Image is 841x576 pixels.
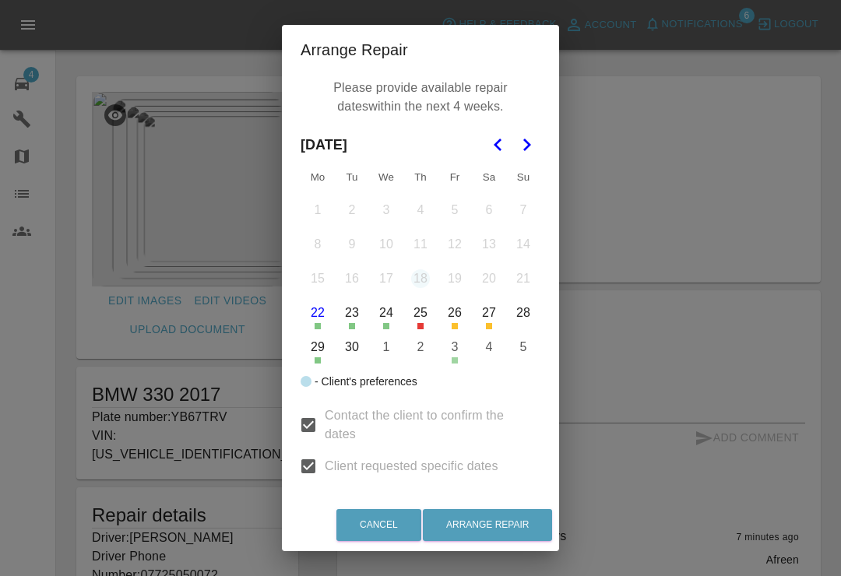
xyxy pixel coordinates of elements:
[301,262,334,295] button: Monday, September 15th, 2025
[336,331,368,364] button: Tuesday, September 30th, 2025
[370,297,403,329] button: Wednesday, September 24th, 2025
[336,297,368,329] button: Tuesday, September 23rd, 2025
[507,262,540,295] button: Sunday, September 21st, 2025
[506,162,540,193] th: Sunday
[438,331,471,364] button: Friday, October 3rd, 2025
[438,262,471,295] button: Friday, September 19th, 2025
[404,331,437,364] button: Thursday, October 2nd, 2025
[301,297,334,329] button: Today, Monday, September 22nd, 2025
[473,297,505,329] button: Saturday, September 27th, 2025
[438,162,472,193] th: Friday
[473,262,505,295] button: Saturday, September 20th, 2025
[507,331,540,364] button: Sunday, October 5th, 2025
[301,162,335,193] th: Monday
[370,262,403,295] button: Wednesday, September 17th, 2025
[438,297,471,329] button: Friday, September 26th, 2025
[473,194,505,227] button: Saturday, September 6th, 2025
[336,509,421,541] button: Cancel
[473,331,505,364] button: Saturday, October 4th, 2025
[301,128,347,162] span: [DATE]
[370,228,403,261] button: Wednesday, September 10th, 2025
[423,509,552,541] button: Arrange Repair
[301,194,334,227] button: Monday, September 1st, 2025
[336,194,368,227] button: Tuesday, September 2nd, 2025
[301,228,334,261] button: Monday, September 8th, 2025
[484,131,512,159] button: Go to the Previous Month
[315,372,417,391] div: - Client's preferences
[472,162,506,193] th: Saturday
[301,162,540,364] table: September 2025
[370,194,403,227] button: Wednesday, September 3rd, 2025
[301,331,334,364] button: Monday, September 29th, 2025
[325,457,498,476] span: Client requested specific dates
[404,297,437,329] button: Thursday, September 25th, 2025
[370,331,403,364] button: Wednesday, October 1st, 2025
[512,131,540,159] button: Go to the Next Month
[369,162,403,193] th: Wednesday
[404,228,437,261] button: Thursday, September 11th, 2025
[438,194,471,227] button: Friday, September 5th, 2025
[335,162,369,193] th: Tuesday
[404,262,437,295] button: Thursday, September 18th, 2025
[336,262,368,295] button: Tuesday, September 16th, 2025
[282,25,559,75] h2: Arrange Repair
[507,228,540,261] button: Sunday, September 14th, 2025
[507,297,540,329] button: Sunday, September 28th, 2025
[325,406,528,444] span: Contact the client to confirm the dates
[403,162,438,193] th: Thursday
[404,194,437,227] button: Thursday, September 4th, 2025
[473,228,505,261] button: Saturday, September 13th, 2025
[507,194,540,227] button: Sunday, September 7th, 2025
[438,228,471,261] button: Friday, September 12th, 2025
[336,228,368,261] button: Tuesday, September 9th, 2025
[308,75,533,120] p: Please provide available repair dates within the next 4 weeks.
